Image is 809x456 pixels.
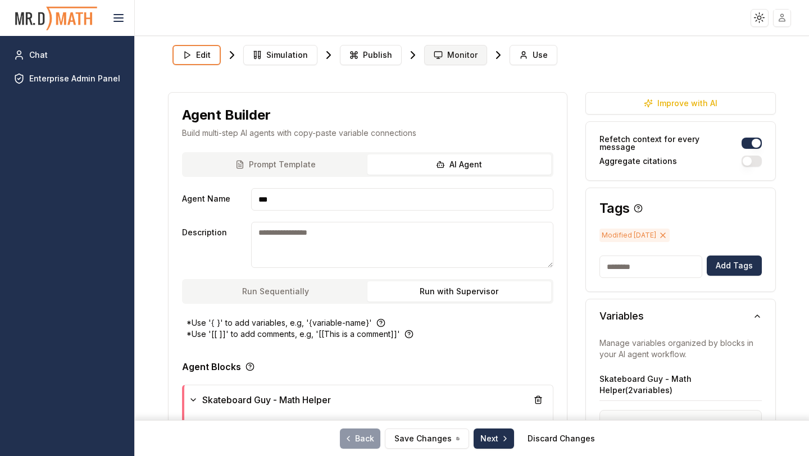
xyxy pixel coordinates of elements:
label: Agent Name [182,188,247,211]
span: Use [533,49,548,61]
label: Skateboard Guy - Math Helper ( 2 variables) [599,373,762,396]
h3: Tags [599,202,630,215]
span: Edit [196,49,211,61]
a: Enterprise Admin Panel [9,69,125,89]
p: Agent Blocks [182,362,241,371]
a: Back [340,428,380,449]
button: Save Changes [385,428,469,449]
button: Run with Supervisor [367,281,551,302]
button: Edit [172,45,221,65]
p: name [607,417,629,428]
label: Aggregate citations [599,157,677,165]
button: Monitor [424,45,487,65]
button: Add Tags [707,256,762,276]
button: Discard Changes [519,428,604,449]
span: Enterprise Admin Panel [29,73,120,84]
button: Next [474,428,514,449]
button: Prompt Template [184,154,368,175]
span: Simulation [266,49,308,61]
a: Discard Changes [528,433,595,444]
label: Refetch context for every message [599,135,738,151]
button: Publish [340,45,402,65]
button: Improve with AI [585,92,776,115]
img: placeholder-user.jpg [774,10,790,26]
span: Skateboard Guy - Math Helper [202,393,331,407]
p: *Use '{ }' to add variables, e.g, '{variable-name}' [187,317,372,329]
button: Use [510,45,557,65]
p: *Use '[[ ]]' to add comments, e.g, '[[This is a comment]]' [187,329,400,340]
button: Variables [586,299,776,333]
label: Description [182,222,247,268]
span: Chat [29,49,48,61]
p: Manage variables organized by blocks in your AI agent workflow. [599,338,762,360]
img: PromptOwl [14,3,98,33]
button: Simulation [243,45,317,65]
button: Run Sequentially [184,281,368,302]
span: Next [480,433,510,444]
a: Chat [9,45,125,65]
p: Build multi-step AI agents with copy-paste variable connections [182,127,553,139]
span: Monitor [447,49,478,61]
button: AI Agent [367,154,551,175]
span: Publish [363,49,392,61]
h1: Agent Builder [182,106,271,124]
span: Modified [DATE] [599,229,670,242]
